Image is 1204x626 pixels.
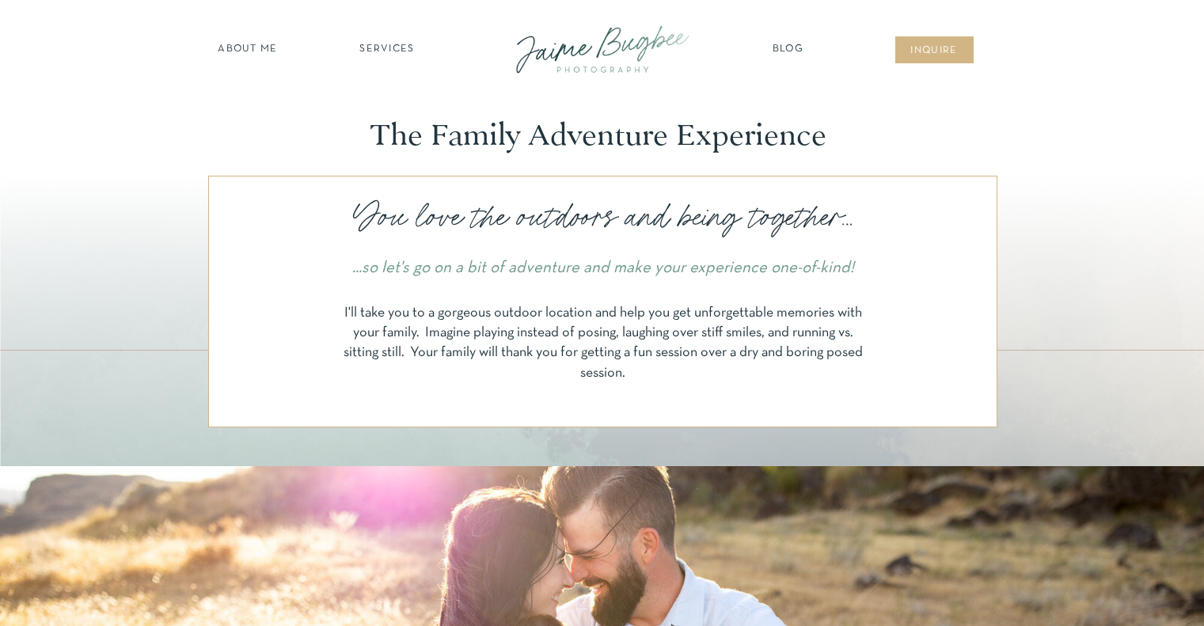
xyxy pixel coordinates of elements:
[769,42,808,58] a: Blog
[902,44,967,59] a: inqUIre
[340,303,867,392] p: I'll take you to a gorgeous outdoor location and help you get unforgettable memories with your fa...
[352,260,854,275] i: ...so let's go on a bit of adventure and make your experience one-of-kind!
[370,118,834,154] p: The Family Adventure Experience
[214,42,283,58] a: about ME
[343,42,432,58] a: SERVICES
[333,195,872,240] p: You love the outdoors and being together...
